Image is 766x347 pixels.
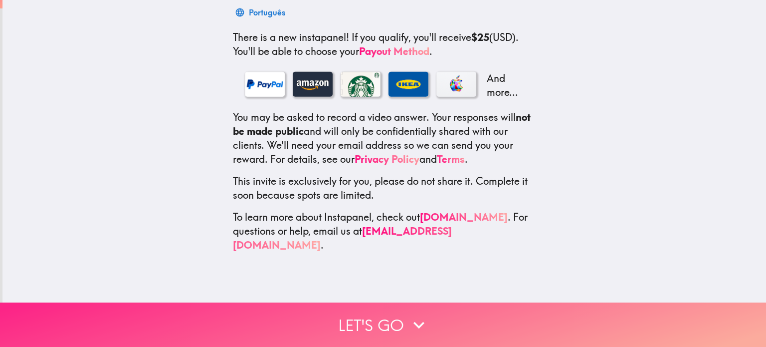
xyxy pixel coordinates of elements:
[233,110,536,166] p: You may be asked to record a video answer. Your responses will and will only be confidentially sh...
[355,153,419,165] a: Privacy Policy
[233,174,536,202] p: This invite is exclusively for you, please do not share it. Complete it soon because spots are li...
[233,2,289,22] button: Português
[484,71,524,99] p: And more...
[233,225,452,251] a: [EMAIL_ADDRESS][DOMAIN_NAME]
[420,211,508,223] a: [DOMAIN_NAME]
[359,45,429,57] a: Payout Method
[233,30,536,58] p: If you qualify, you'll receive (USD) . You'll be able to choose your .
[437,153,465,165] a: Terms
[233,111,531,137] b: not be made public
[471,31,489,43] b: $25
[233,31,349,43] span: There is a new instapanel!
[233,210,536,252] p: To learn more about Instapanel, check out . For questions or help, email us at .
[249,5,285,19] div: Português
